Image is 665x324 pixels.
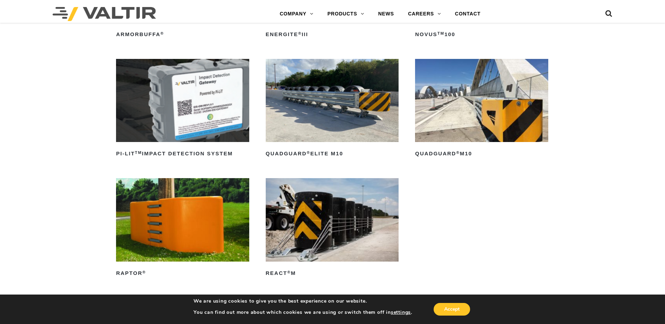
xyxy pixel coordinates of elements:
[415,59,548,160] a: QuadGuard®M10
[116,148,249,160] h2: PI-LIT Impact Detection System
[266,148,399,160] h2: QuadGuard Elite M10
[266,268,399,279] h2: REACT M
[135,150,142,155] sup: TM
[307,150,310,155] sup: ®
[194,309,412,316] p: You can find out more about which cookies we are using or switch them off in .
[142,270,146,274] sup: ®
[401,7,448,21] a: CAREERS
[287,270,291,274] sup: ®
[273,7,320,21] a: COMPANY
[116,59,249,160] a: PI-LITTMImpact Detection System
[415,29,548,40] h2: NOVUS 100
[437,31,445,35] sup: TM
[116,268,249,279] h2: RAPTOR
[320,7,371,21] a: PRODUCTS
[371,7,401,21] a: NEWS
[53,7,156,21] img: Valtir
[266,59,399,160] a: QuadGuard®Elite M10
[116,29,249,40] h2: ArmorBuffa
[391,309,411,316] button: settings
[266,29,399,40] h2: ENERGITE III
[194,298,412,304] p: We are using cookies to give you the best experience on our website.
[434,303,470,316] button: Accept
[448,7,488,21] a: CONTACT
[415,148,548,160] h2: QuadGuard M10
[266,178,399,279] a: REACT®M
[116,178,249,279] a: RAPTOR®
[456,150,460,155] sup: ®
[161,31,164,35] sup: ®
[298,31,301,35] sup: ®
